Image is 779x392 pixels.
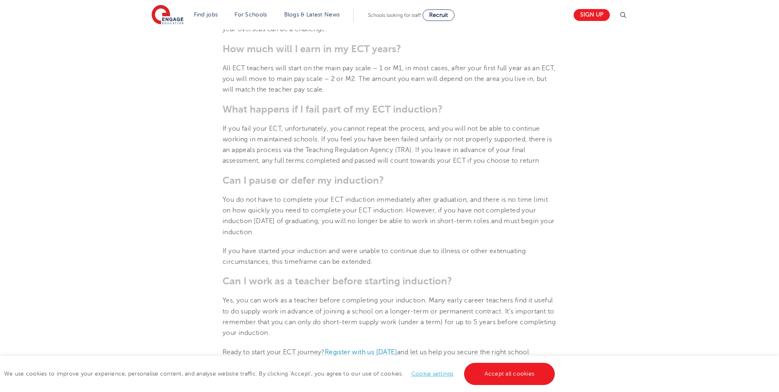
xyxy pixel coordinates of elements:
a: Cookie settings [411,371,454,377]
span: Yes, you can work as a teacher before completing your induction. Many early career teachers find ... [223,297,556,337]
b: Can I work as a teacher before starting induction? [223,275,452,287]
span: We use cookies to improve your experience, personalise content, and analyse website traffic. By c... [4,371,557,377]
span: If you have started your induction and were unable to continue due to illness or other extenuatin... [223,247,526,265]
a: Sign up [574,9,610,21]
img: Engage Education [152,5,184,25]
span: Schools looking for staff [368,12,421,18]
span: If you fail your ECT, unfortunately, you cannot repeat the process, and you will not be able to c... [223,125,552,165]
span: Ready to start your ECT journey? [223,348,325,356]
b: Can I pause or defer my induction? [223,175,384,186]
a: Recruit [423,9,455,21]
span: All ECT teachers will start on the main pay scale – 1 or M1, in most cases, after your first full... [223,65,556,94]
a: Accept all cookies [464,363,555,385]
a: Find jobs [194,12,218,18]
b: How much will I earn in my ECT years? [223,43,401,55]
b: What happens if I fail part of my ECT induction? [223,104,443,115]
span: Recruit [429,12,448,18]
a: For Schools [234,12,267,18]
a: Blogs & Latest News [284,12,340,18]
span: You do not have to complete your ECT induction immediately after graduation, and there is no time... [223,196,554,236]
a: Register with us [DATE] [325,348,397,356]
